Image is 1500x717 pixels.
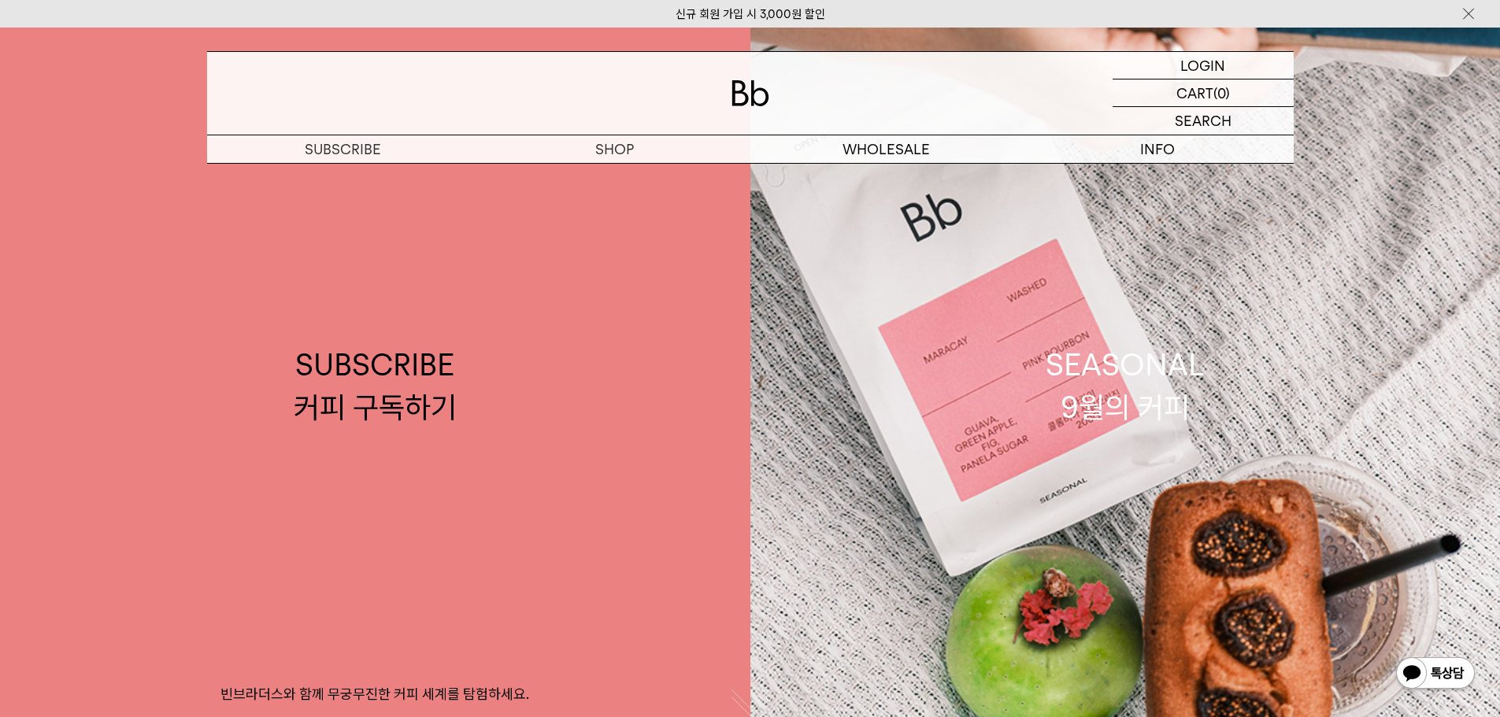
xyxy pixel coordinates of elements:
[1176,79,1213,106] p: CART
[1113,52,1294,79] a: LOGIN
[1046,344,1205,427] div: SEASONAL 9월의 커피
[294,344,457,427] div: SUBSCRIBE 커피 구독하기
[731,80,769,106] img: 로고
[1175,107,1231,135] p: SEARCH
[479,135,750,163] a: SHOP
[1180,52,1225,79] p: LOGIN
[1113,79,1294,107] a: CART (0)
[750,135,1022,163] p: WHOLESALE
[1213,79,1230,106] p: (0)
[676,7,825,21] a: 신규 회원 가입 시 3,000원 할인
[1022,135,1294,163] p: INFO
[1394,656,1476,693] img: 카카오톡 채널 1:1 채팅 버튼
[207,135,479,163] a: SUBSCRIBE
